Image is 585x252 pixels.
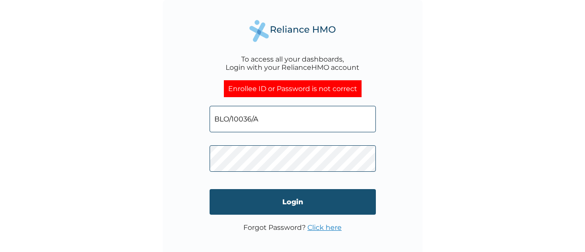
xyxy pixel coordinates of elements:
[224,80,362,97] div: Enrollee ID or Password is not correct
[243,223,342,232] p: Forgot Password?
[307,223,342,232] a: Click here
[210,189,376,215] input: Login
[226,55,359,72] div: To access all your dashboards, Login with your RelianceHMO account
[210,106,376,132] input: Email address or HMO ID
[249,20,336,42] img: Reliance Health's Logo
